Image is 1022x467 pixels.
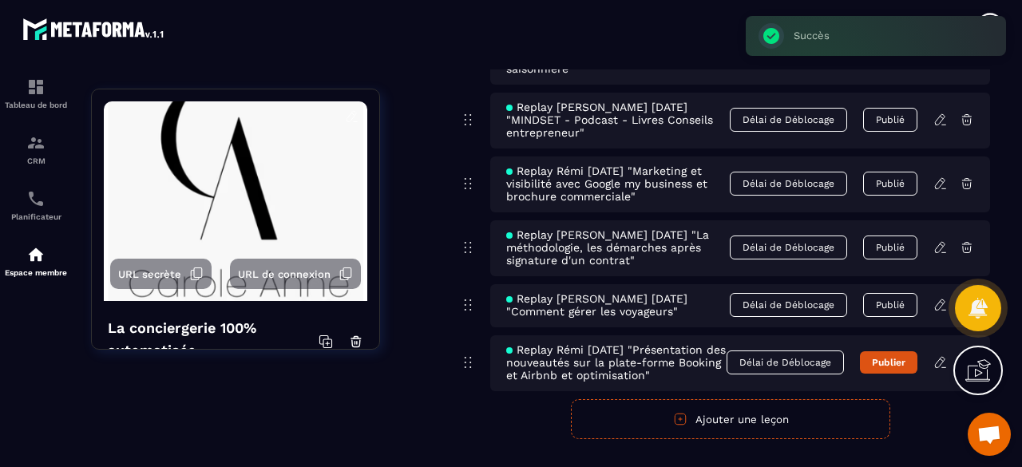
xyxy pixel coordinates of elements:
[4,177,68,233] a: schedulerschedulerPlanificateur
[863,108,917,132] button: Publié
[730,172,847,196] span: Délai de Déblocage
[26,245,46,264] img: automations
[4,121,68,177] a: formationformationCRM
[506,292,730,318] span: Replay [PERSON_NAME] [DATE] "Comment gérer les voyageurs"
[571,399,890,439] button: Ajouter une leçon
[506,228,730,267] span: Replay [PERSON_NAME] [DATE] "La méthodologie, les démarches après signature d'un contrat"
[730,235,847,259] span: Délai de Déblocage
[863,172,917,196] button: Publié
[110,259,212,289] button: URL secrète
[506,164,730,203] span: Replay Rémi [DATE] "Marketing et visibilité avec Google my business et brochure commerciale"
[26,77,46,97] img: formation
[26,133,46,152] img: formation
[4,268,68,277] p: Espace membre
[506,343,727,382] span: Replay Rémi [DATE] "Présentation des nouveautés sur la plate-forme Booking et Airbnb et optimisat...
[4,212,68,221] p: Planificateur
[26,189,46,208] img: scheduler
[104,101,367,301] img: background
[4,156,68,165] p: CRM
[118,268,181,280] span: URL secrète
[863,235,917,259] button: Publié
[238,268,331,280] span: URL de connexion
[730,108,847,132] span: Délai de Déblocage
[4,65,68,121] a: formationformationTableau de bord
[863,293,917,317] button: Publié
[230,259,361,289] button: URL de connexion
[727,350,844,374] span: Délai de Déblocage
[730,293,847,317] span: Délai de Déblocage
[22,14,166,43] img: logo
[968,413,1011,456] a: Ouvrir le chat
[860,351,917,374] button: Publier
[108,317,319,362] h4: La conciergerie 100% automatisée
[506,101,730,139] span: Replay [PERSON_NAME] [DATE] "MINDSET - Podcast - Livres Conseils entrepreneur"
[4,233,68,289] a: automationsautomationsEspace membre
[4,101,68,109] p: Tableau de bord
